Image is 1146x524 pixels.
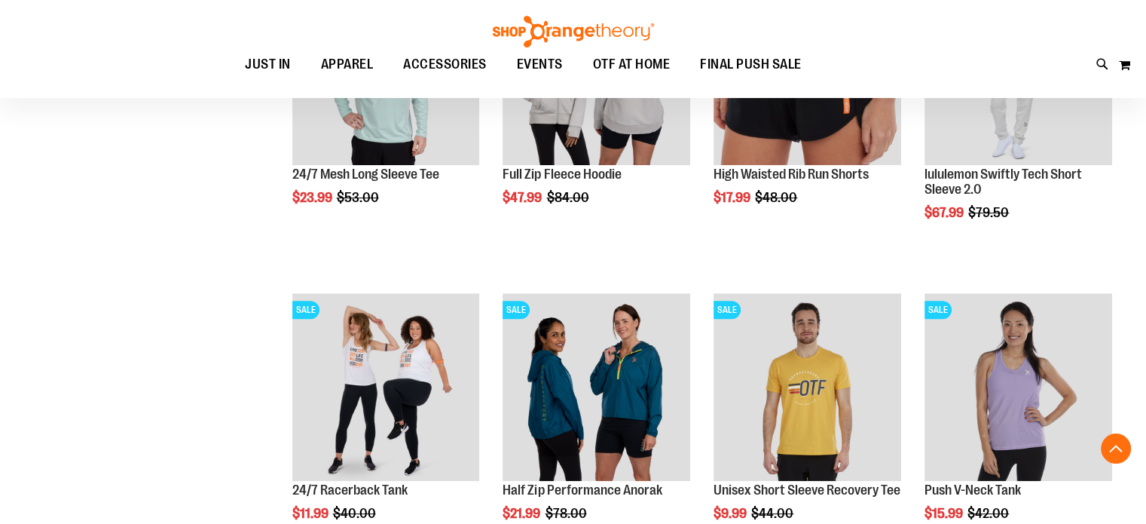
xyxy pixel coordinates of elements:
[292,483,408,498] a: 24/7 Racerback Tank
[967,506,1011,521] span: $42.00
[924,293,1112,481] img: Product image for Push V-Neck Tank
[755,190,799,205] span: $48.00
[388,47,502,82] a: ACCESSORIES
[490,16,656,47] img: Shop Orangetheory
[545,506,588,521] span: $78.00
[751,506,796,521] span: $44.00
[924,167,1082,197] a: lululemon Swiftly Tech Short Sleeve 2.0
[968,205,1011,220] span: $79.50
[700,47,802,81] span: FINAL PUSH SALE
[546,190,591,205] span: $84.00
[714,190,753,205] span: $17.99
[714,293,901,481] img: Product image for Unisex Short Sleeve Recovery Tee
[924,301,952,319] span: SALE
[245,47,291,81] span: JUST IN
[593,47,671,81] span: OTF AT HOME
[924,293,1112,483] a: Product image for Push V-Neck TankSALE
[502,47,578,82] a: EVENTS
[503,293,690,481] img: Half Zip Performance Anorak
[321,47,374,81] span: APPAREL
[292,506,331,521] span: $11.99
[333,506,378,521] span: $40.00
[230,47,306,82] a: JUST IN
[503,301,530,319] span: SALE
[924,205,966,220] span: $67.99
[503,483,662,498] a: Half Zip Performance Anorak
[292,301,319,319] span: SALE
[403,47,487,81] span: ACCESSORIES
[306,47,389,82] a: APPAREL
[685,47,817,81] a: FINAL PUSH SALE
[292,293,480,481] img: 24/7 Racerback Tank
[292,190,335,205] span: $23.99
[714,167,869,182] a: High Waisted Rib Run Shorts
[503,190,544,205] span: $47.99
[1101,434,1131,464] button: Back To Top
[292,293,480,483] a: 24/7 Racerback TankSALE
[714,293,901,483] a: Product image for Unisex Short Sleeve Recovery TeeSALE
[503,167,621,182] a: Full Zip Fleece Hoodie
[924,483,1021,498] a: Push V-Neck Tank
[714,301,741,319] span: SALE
[503,506,542,521] span: $21.99
[578,47,686,82] a: OTF AT HOME
[714,483,900,498] a: Unisex Short Sleeve Recovery Tee
[503,293,690,483] a: Half Zip Performance AnorakSALE
[924,506,965,521] span: $15.99
[292,167,439,182] a: 24/7 Mesh Long Sleeve Tee
[337,190,381,205] span: $53.00
[517,47,563,81] span: EVENTS
[714,506,749,521] span: $9.99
